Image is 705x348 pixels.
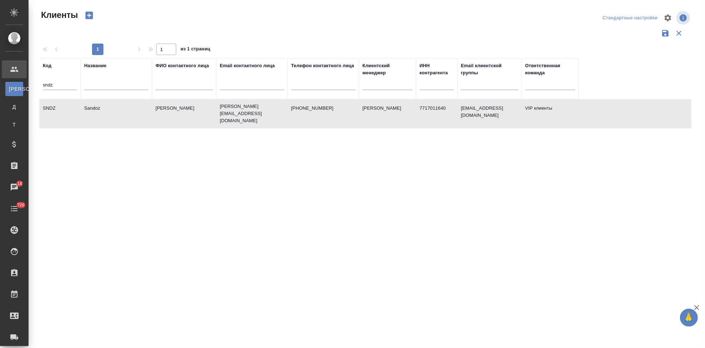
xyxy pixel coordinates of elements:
[152,101,216,126] td: [PERSON_NAME]
[2,178,27,196] a: 18
[9,121,20,128] span: Т
[81,9,98,21] button: Создать
[683,310,695,325] span: 🙏
[416,101,457,126] td: 7717011640
[181,45,211,55] span: из 1 страниц
[672,26,686,40] button: Сбросить фильтры
[39,101,81,126] td: SNDZ
[359,101,416,126] td: [PERSON_NAME]
[525,62,575,76] div: Ответственная команда
[2,200,27,218] a: 720
[522,101,579,126] td: VIP клиенты
[291,105,355,112] p: [PHONE_NUMBER]
[9,85,20,93] span: [PERSON_NAME]
[362,62,412,76] div: Клиентский менеджер
[156,62,209,69] div: ФИО контактного лица
[5,118,23,132] a: Т
[220,62,275,69] div: Email контактного лица
[43,62,51,69] div: Код
[676,11,691,25] span: Посмотреть информацию
[39,9,78,21] span: Клиенты
[680,309,698,327] button: 🙏
[659,26,672,40] button: Сохранить фильтры
[457,101,522,126] td: [EMAIL_ADDRESS][DOMAIN_NAME]
[84,62,106,69] div: Название
[81,101,152,126] td: Sandoz
[13,202,29,209] span: 720
[659,9,676,26] span: Настроить таблицу
[9,103,20,110] span: Д
[5,82,23,96] a: [PERSON_NAME]
[220,103,284,124] p: [PERSON_NAME][EMAIL_ADDRESS][DOMAIN_NAME]
[13,180,26,187] span: 18
[291,62,354,69] div: Телефон контактного лица
[5,100,23,114] a: Д
[420,62,454,76] div: ИНН контрагента
[601,13,659,24] div: split button
[461,62,518,76] div: Email клиентской группы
